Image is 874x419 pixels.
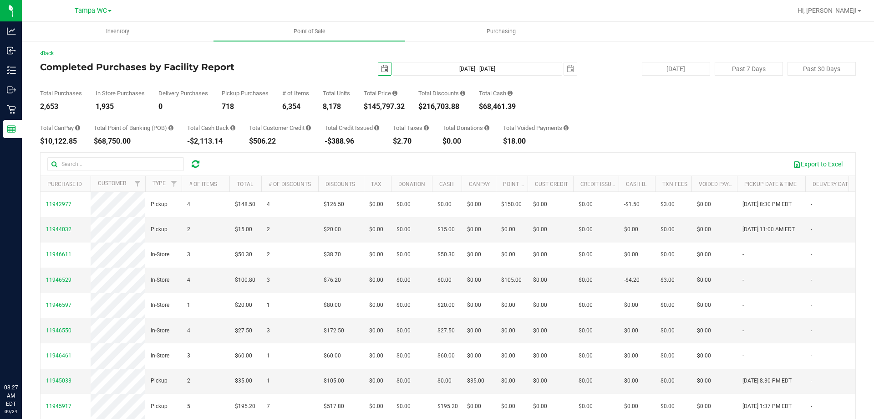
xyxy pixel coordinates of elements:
span: $126.50 [324,200,344,209]
span: 3 [267,276,270,285]
a: Inventory [22,22,213,41]
div: $216,703.88 [418,103,465,110]
span: $50.30 [235,250,252,259]
span: Hi, [PERSON_NAME]! [798,7,857,14]
a: # of Items [189,181,217,187]
div: 6,354 [282,103,309,110]
span: $0.00 [501,326,515,335]
span: Pickup [151,225,168,234]
i: Sum of all voided payment transaction amounts, excluding tips and transaction fees, for all purch... [564,125,569,131]
span: $0.00 [467,200,481,209]
span: $60.00 [437,352,455,360]
div: $506.22 [249,138,311,145]
span: $0.00 [467,352,481,360]
div: Total Point of Banking (POB) [94,125,173,131]
span: 2 [187,225,190,234]
span: $0.00 [697,200,711,209]
span: 11946529 [46,277,71,283]
div: $68,461.39 [479,103,516,110]
span: - [811,225,812,234]
span: 4 [267,200,270,209]
span: $3.00 [661,200,675,209]
span: $0.00 [369,301,383,310]
h4: Completed Purchases by Facility Report [40,62,312,72]
span: In-Store [151,301,169,310]
a: Back [40,50,54,57]
div: In Store Purchases [96,90,145,96]
a: Cust Credit [535,181,568,187]
div: $2.70 [393,138,429,145]
a: CanPay [469,181,490,187]
span: $105.00 [324,377,344,385]
span: $0.00 [396,225,411,234]
span: $15.00 [235,225,252,234]
span: $3.00 [661,276,675,285]
span: $27.50 [235,326,252,335]
span: - [742,276,744,285]
div: 1,935 [96,103,145,110]
span: - [811,326,812,335]
a: Cash Back [626,181,656,187]
span: $0.00 [501,250,515,259]
span: $35.00 [467,377,484,385]
span: $0.00 [661,402,675,411]
div: Pickup Purchases [222,90,269,96]
div: 2,653 [40,103,82,110]
div: Total Cash Back [187,125,235,131]
span: 3 [187,250,190,259]
span: 11946550 [46,327,71,334]
div: $10,122.85 [40,138,80,145]
span: $0.00 [579,276,593,285]
span: $0.00 [697,225,711,234]
span: $0.00 [624,250,638,259]
span: $0.00 [661,326,675,335]
a: Point of Banking (POB) [503,181,568,187]
span: 3 [267,326,270,335]
span: - [811,250,812,259]
span: 2 [267,225,270,234]
span: $0.00 [396,352,411,360]
span: $0.00 [624,326,638,335]
span: In-Store [151,326,169,335]
span: - [811,377,812,385]
span: 1 [267,301,270,310]
span: $195.20 [437,402,458,411]
div: Total Purchases [40,90,82,96]
span: $0.00 [624,402,638,411]
span: Pickup [151,200,168,209]
div: 8,178 [323,103,350,110]
inline-svg: Outbound [7,85,16,94]
i: Sum of all round-up-to-next-dollar total price adjustments for all purchases in the date range. [484,125,489,131]
span: $0.00 [697,377,711,385]
span: [DATE] 11:00 AM EDT [742,225,795,234]
span: $0.00 [533,250,547,259]
span: 11946611 [46,251,71,258]
a: Filter [167,176,182,191]
span: $0.00 [697,250,711,259]
a: Customer [98,180,126,186]
span: $517.80 [324,402,344,411]
span: $0.00 [396,250,411,259]
span: $0.00 [661,352,675,360]
span: $0.00 [369,402,383,411]
span: $0.00 [624,225,638,234]
span: $0.00 [437,377,452,385]
span: $0.00 [467,301,481,310]
span: $15.00 [437,225,455,234]
span: 2 [187,377,190,385]
span: $0.00 [661,250,675,259]
span: select [564,62,577,75]
div: $145,797.32 [364,103,405,110]
span: $27.50 [437,326,455,335]
div: $18.00 [503,138,569,145]
span: 4 [187,276,190,285]
i: Sum of the successful, non-voided payments using account credit for all purchases in the date range. [306,125,311,131]
span: In-Store [151,352,169,360]
span: $0.00 [369,377,383,385]
span: $0.00 [533,402,547,411]
span: $0.00 [624,301,638,310]
span: $0.00 [533,225,547,234]
span: 11944032 [46,226,71,233]
i: Sum of the successful, non-voided CanPay payment transactions for all purchases in the date range. [75,125,80,131]
span: $0.00 [661,225,675,234]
